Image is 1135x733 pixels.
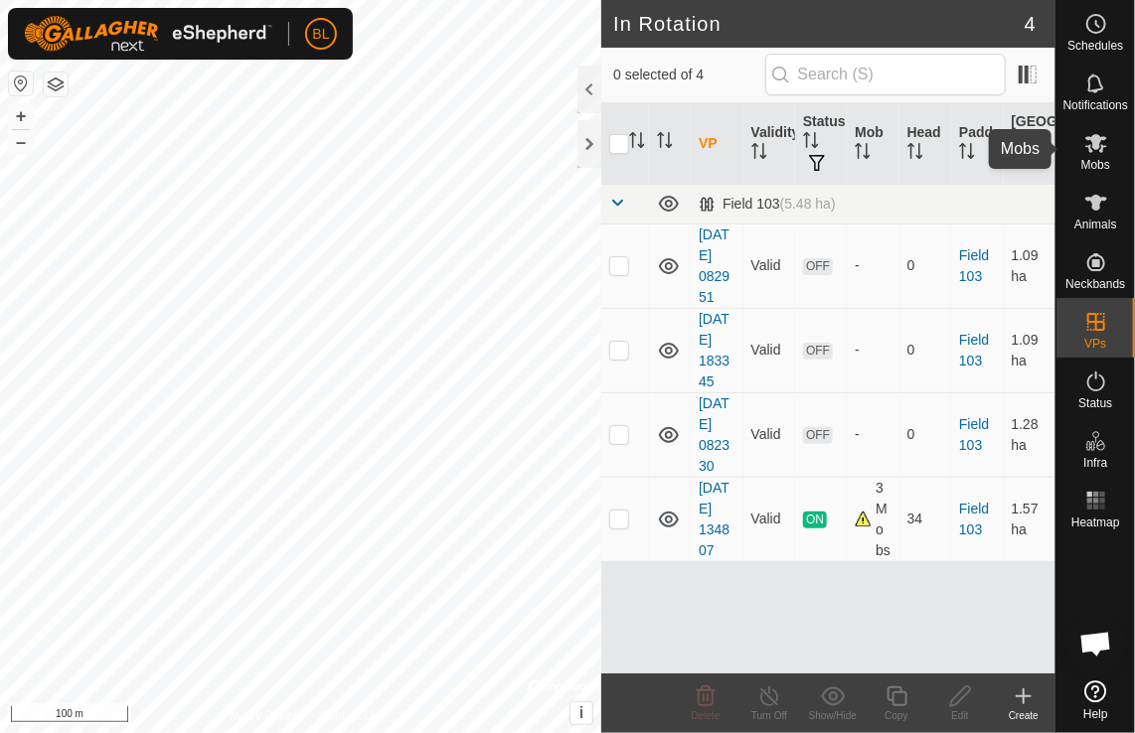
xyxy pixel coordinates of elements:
td: 34 [899,477,951,561]
th: VP [691,103,742,185]
td: 0 [899,308,951,392]
span: Neckbands [1065,278,1125,290]
h2: In Rotation [613,12,1025,36]
span: BL [312,24,329,45]
span: OFF [803,427,833,444]
span: Animals [1074,219,1117,230]
p-sorticon: Activate to sort [1012,156,1028,172]
div: - [855,255,891,276]
td: 1.09 ha [1004,223,1055,308]
th: Mob [847,103,898,185]
span: (5.48 ha) [780,196,836,212]
a: [DATE] 082951 [699,226,730,305]
div: 3 Mobs [855,478,891,561]
td: Valid [743,308,795,392]
p-sorticon: Activate to sort [751,146,767,162]
a: Privacy Policy [223,707,297,725]
button: – [9,130,33,154]
div: Edit [928,708,992,723]
div: Turn Off [737,708,801,723]
div: Open chat [1066,614,1126,673]
span: VPs [1084,338,1106,350]
button: + [9,104,33,128]
a: Field 103 [959,501,989,537]
p-sorticon: Activate to sort [657,135,673,151]
button: Reset Map [9,72,33,95]
p-sorticon: Activate to sort [907,146,923,162]
span: OFF [803,258,833,275]
div: Field 103 [699,196,836,213]
a: [DATE] 134807 [699,480,730,558]
span: OFF [803,343,833,360]
span: ON [803,512,827,528]
th: Paddock [951,103,1003,185]
div: - [855,340,891,361]
th: Status [795,103,847,185]
th: Validity [743,103,795,185]
td: Valid [743,477,795,561]
a: Field 103 [959,332,989,368]
td: 0 [899,223,951,308]
a: Help [1056,672,1135,728]
p-sorticon: Activate to sort [629,135,645,151]
a: [DATE] 183345 [699,311,730,389]
span: 0 selected of 4 [613,65,764,85]
span: Status [1078,397,1112,409]
span: Heatmap [1071,516,1120,528]
td: 1.28 ha [1004,392,1055,477]
p-sorticon: Activate to sort [959,146,975,162]
p-sorticon: Activate to sort [855,146,871,162]
span: Help [1083,708,1108,720]
span: 4 [1025,9,1036,39]
button: Map Layers [44,73,68,96]
div: - [855,424,891,445]
span: Notifications [1063,99,1128,111]
input: Search (S) [765,54,1006,95]
td: 1.57 ha [1004,477,1055,561]
a: Contact Us [320,707,379,725]
div: Copy [865,708,928,723]
a: Field 103 [959,247,989,284]
span: Schedules [1067,40,1123,52]
a: [DATE] 082330 [699,395,730,474]
td: 1.09 ha [1004,308,1055,392]
span: Infra [1083,457,1107,469]
span: Delete [692,710,721,721]
th: [GEOGRAPHIC_DATA] Area [1004,103,1055,185]
p-sorticon: Activate to sort [803,135,819,151]
a: Field 103 [959,416,989,453]
span: Mobs [1081,159,1110,171]
td: Valid [743,392,795,477]
td: Valid [743,223,795,308]
span: i [579,704,583,721]
div: Create [992,708,1055,723]
td: 0 [899,392,951,477]
button: i [570,702,592,724]
img: Gallagher Logo [24,16,272,52]
th: Head [899,103,951,185]
div: Show/Hide [801,708,865,723]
